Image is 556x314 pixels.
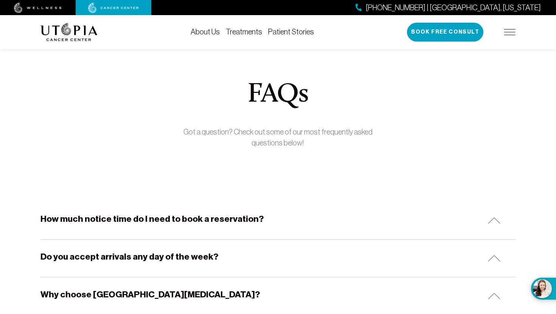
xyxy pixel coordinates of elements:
[40,289,260,300] h5: Why choose [GEOGRAPHIC_DATA][MEDICAL_DATA]?
[182,127,374,148] p: Got a question? Check out some of our most frequently asked questions below!
[488,255,500,261] img: icon
[40,213,264,225] h5: How much notice time do I need to book a reservation?
[88,3,139,13] img: cancer center
[356,2,541,13] a: [PHONE_NUMBER] | [GEOGRAPHIC_DATA], [US_STATE]
[366,2,541,13] span: [PHONE_NUMBER] | [GEOGRAPHIC_DATA], [US_STATE]
[40,251,218,263] h5: Do you accept arrivals any day of the week?
[504,29,516,35] img: icon-hamburger
[407,23,483,42] button: Book Free Consult
[488,293,500,299] img: icon
[488,217,500,224] img: icon
[226,28,262,36] a: Treatments
[268,28,314,36] a: Patient Stories
[191,28,220,36] a: About Us
[182,81,374,108] h1: FAQs
[14,3,62,13] img: wellness
[40,23,98,41] img: logo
